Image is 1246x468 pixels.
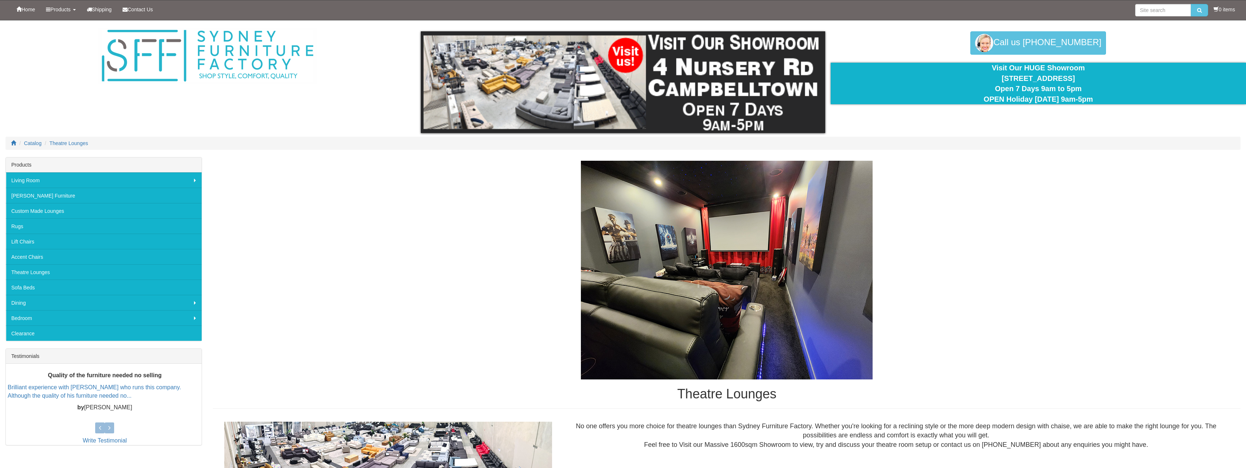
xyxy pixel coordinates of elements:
a: Lift Chairs [6,234,202,249]
a: Sofa Beds [6,280,202,295]
span: Contact Us [128,7,153,12]
a: Living Room [6,172,202,188]
a: Products [40,0,81,19]
div: No one offers you more choice for theatre lounges than Sydney Furniture Factory. Whether you're l... [558,422,1235,450]
span: Products [50,7,70,12]
img: Sydney Furniture Factory [98,28,317,84]
div: Products [6,157,202,172]
b: by [77,405,84,411]
p: [PERSON_NAME] [8,404,202,412]
a: Brilliant experience with [PERSON_NAME] who runs this company. Although the quality of his furnit... [8,384,181,399]
span: Home [22,7,35,12]
a: Theatre Lounges [6,264,202,280]
a: Accent Chairs [6,249,202,264]
a: Theatre Lounges [50,140,88,146]
div: Testimonials [6,349,202,364]
img: Theatre Lounges [581,161,873,379]
a: Clearance [6,325,202,341]
h1: Theatre Lounges [213,387,1241,401]
a: Custom Made Lounges [6,203,202,218]
a: [PERSON_NAME] Furniture [6,188,202,203]
a: Dining [6,295,202,310]
a: Write Testimonial [83,437,127,444]
a: Rugs [6,218,202,234]
span: Shipping [92,7,112,12]
li: 0 items [1214,6,1235,13]
a: Contact Us [117,0,158,19]
img: showroom.gif [421,31,825,133]
a: Shipping [81,0,117,19]
input: Site search [1135,4,1191,16]
b: Quality of the furniture needed no selling [48,372,162,378]
div: Visit Our HUGE Showroom [STREET_ADDRESS] Open 7 Days 9am to 5pm OPEN Holiday [DATE] 9am-5pm [836,63,1241,104]
a: Catalog [24,140,42,146]
a: Home [11,0,40,19]
a: Bedroom [6,310,202,325]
